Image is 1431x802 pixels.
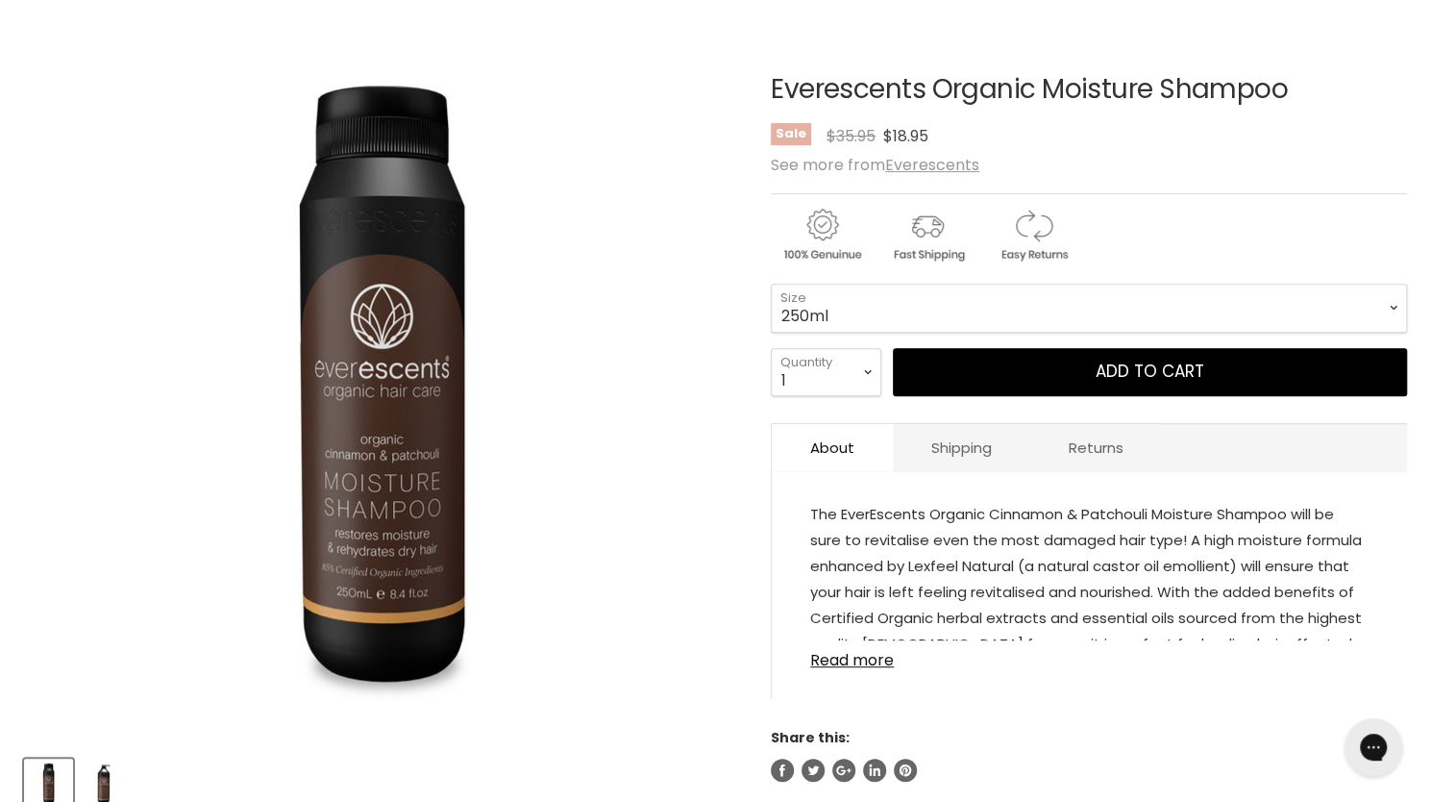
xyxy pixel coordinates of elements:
img: returns.gif [982,206,1084,264]
a: Read more [810,640,1369,669]
span: Add to cart [1096,360,1204,383]
span: $18.95 [883,125,928,147]
img: shipping.gif [876,206,978,264]
h1: Everescents Organic Moisture Shampoo [771,75,1407,105]
button: Add to cart [893,348,1407,396]
select: Quantity [771,348,881,396]
span: Share this: [771,728,850,747]
span: $35.95 [827,125,876,147]
iframe: Gorgias live chat messenger [1335,712,1412,783]
img: genuine.gif [771,206,873,264]
a: Shipping [893,424,1030,471]
a: About [772,424,893,471]
span: The EverEscents Organic Cinnamon & Patchouli Moisture Shampoo will be sure to revitalise even the... [810,504,1362,680]
a: Returns [1030,424,1162,471]
aside: Share this: [771,729,1407,781]
div: Everescents Organic Moisture Shampoo image. Click or Scroll to Zoom. [24,27,736,739]
span: Sale [771,123,811,145]
span: See more from [771,154,979,176]
a: Everescents [885,154,979,176]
